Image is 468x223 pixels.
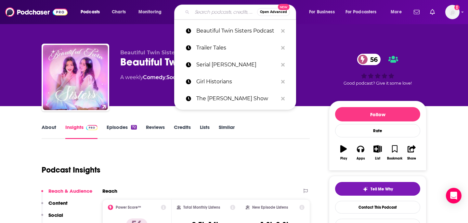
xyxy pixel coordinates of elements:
[146,124,165,139] a: Reviews
[427,7,437,18] a: Show notifications dropdown
[344,81,412,86] span: Good podcast? Give it some love!
[200,124,210,139] a: Lists
[411,7,422,18] a: Show notifications dropdown
[86,125,97,130] img: Podchaser Pro
[454,5,460,10] svg: Add a profile image
[196,39,278,56] p: Trailer Tales
[335,141,352,164] button: Play
[278,4,290,10] span: New
[370,187,393,192] span: Tell Me Why
[112,7,126,17] span: Charts
[138,7,162,17] span: Monitoring
[305,7,343,17] button: open menu
[41,188,92,200] button: Reach & Audience
[446,188,461,203] div: Open Intercom Messenger
[260,10,287,14] span: Open Advanced
[340,157,347,160] div: Play
[445,5,460,19] img: User Profile
[196,73,278,90] p: Girl Historians
[309,7,335,17] span: For Business
[391,7,402,17] span: More
[174,124,191,139] a: Credits
[403,141,420,164] button: Share
[363,187,368,192] img: tell me why sparkle
[48,200,68,206] p: Content
[196,56,278,73] p: Serial Napper
[180,5,302,20] div: Search podcasts, credits, & more...
[386,141,403,164] button: Bookmark
[76,7,108,17] button: open menu
[120,49,210,56] span: Beautiful Twin Sisters & Studio71
[183,205,220,210] h2: Total Monthly Listens
[375,157,380,160] div: List
[196,90,278,107] p: The Emily Show
[357,54,381,65] a: 56
[352,141,369,164] button: Apps
[166,74,186,80] a: Society
[174,73,296,90] a: Girl Historians
[5,6,68,18] img: Podchaser - Follow, Share and Rate Podcasts
[174,90,296,107] a: The [PERSON_NAME] Show
[42,165,100,175] h1: Podcast Insights
[48,212,63,218] p: Social
[357,157,365,160] div: Apps
[174,39,296,56] a: Trailer Tales
[335,107,420,121] button: Follow
[108,7,130,17] a: Charts
[407,157,416,160] div: Share
[174,22,296,39] a: Beautiful Twin Sisters Podcast
[131,125,137,130] div: 72
[387,157,402,160] div: Bookmark
[107,124,137,139] a: Episodes72
[335,182,420,196] button: tell me why sparkleTell Me Why
[445,5,460,19] button: Show profile menu
[329,49,426,90] div: 56Good podcast? Give it some love!
[257,8,290,16] button: Open AdvancedNew
[102,188,117,194] h2: Reach
[219,124,235,139] a: Similar
[41,200,68,212] button: Content
[48,188,92,194] p: Reach & Audience
[252,205,288,210] h2: New Episode Listens
[143,74,165,80] a: Comedy
[120,74,237,81] div: A weekly podcast
[65,124,97,139] a: InsightsPodchaser Pro
[116,205,141,210] h2: Power Score™
[81,7,100,17] span: Podcasts
[174,56,296,73] a: Serial [PERSON_NAME]
[445,5,460,19] span: Logged in as brookecarr
[335,201,420,214] a: Contact This Podcast
[42,124,56,139] a: About
[335,124,420,137] div: Rate
[134,7,170,17] button: open menu
[345,7,377,17] span: For Podcasters
[369,141,386,164] button: List
[192,7,257,17] input: Search podcasts, credits, & more...
[196,22,278,39] p: Beautiful Twin Sisters Podcast
[386,7,410,17] button: open menu
[43,45,108,110] img: Beautiful Twin Sisters Podcast
[364,54,381,65] span: 56
[341,7,386,17] button: open menu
